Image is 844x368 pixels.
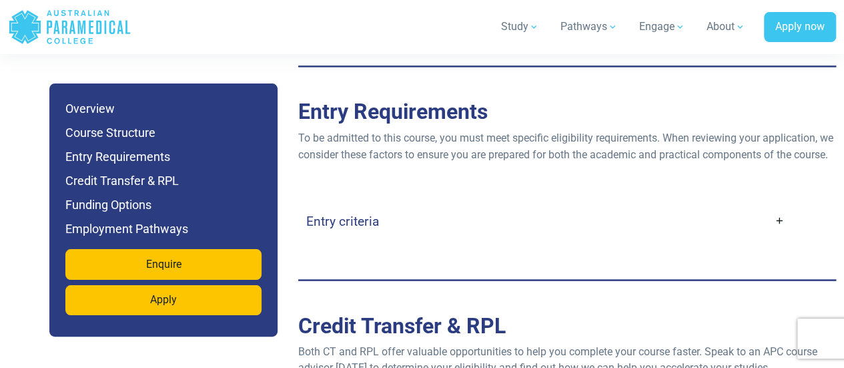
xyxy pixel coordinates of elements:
[298,130,836,162] p: To be admitted to this course, you must meet specific eligibility requirements. When reviewing yo...
[306,205,785,236] a: Entry criteria
[699,8,753,45] a: About
[493,8,547,45] a: Study
[298,99,836,124] h2: Entry Requirements
[306,213,379,228] h4: Entry criteria
[764,12,836,43] a: Apply now
[298,313,836,338] h2: Credit Transfer & RPL
[8,5,131,49] a: Australian Paramedical College
[631,8,693,45] a: Engage
[552,8,626,45] a: Pathways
